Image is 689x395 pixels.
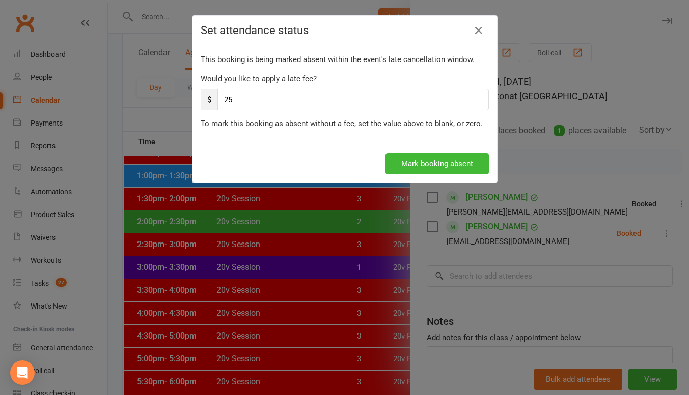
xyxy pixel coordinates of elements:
span: $ [201,89,217,110]
div: To mark this booking as absent without a fee, set the value above to blank, or zero. [201,117,489,130]
div: Open Intercom Messenger [10,360,35,385]
button: Mark booking absent [385,153,489,174]
div: Would you like to apply a late fee? [201,73,489,85]
div: This booking is being marked absent within the event's late cancellation window. [201,53,489,66]
h4: Set attendance status [201,24,489,37]
a: Close [471,22,487,39]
